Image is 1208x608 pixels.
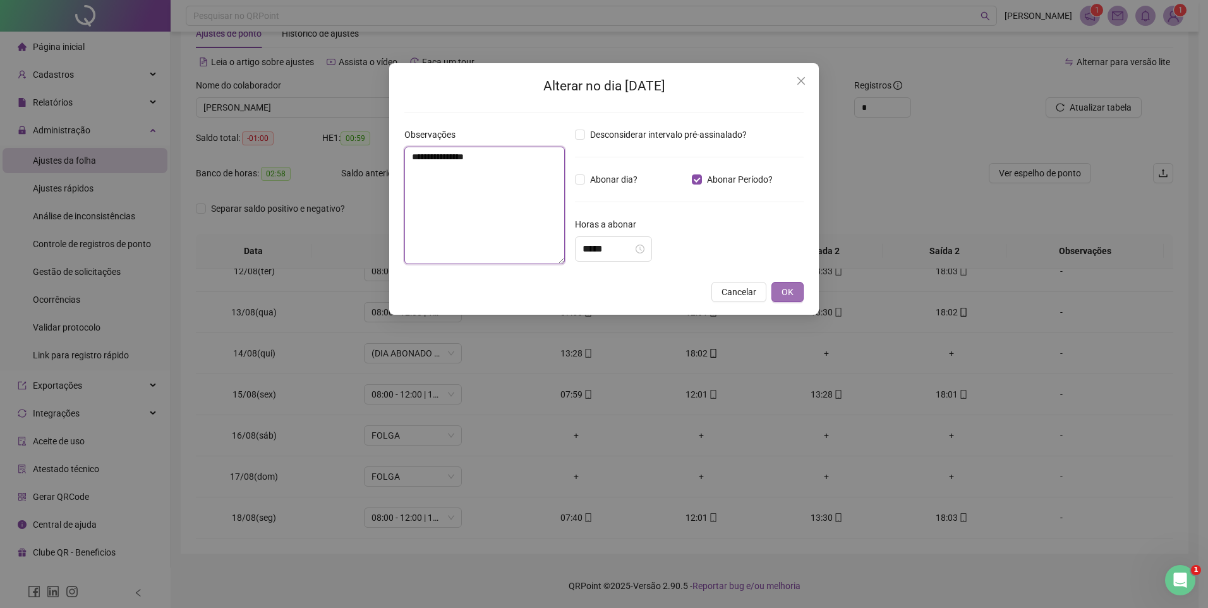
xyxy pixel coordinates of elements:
[585,128,752,142] span: Desconsiderar intervalo pré-assinalado?
[782,285,794,299] span: OK
[404,76,804,97] h2: Alterar no dia [DATE]
[711,282,766,302] button: Cancelar
[791,71,811,91] button: Close
[1165,565,1195,595] iframe: Intercom live chat
[585,173,643,186] span: Abonar dia?
[796,76,806,86] span: close
[1191,565,1201,575] span: 1
[771,282,804,302] button: OK
[702,173,778,186] span: Abonar Período?
[722,285,756,299] span: Cancelar
[404,128,464,142] label: Observações
[575,217,644,231] label: Horas a abonar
